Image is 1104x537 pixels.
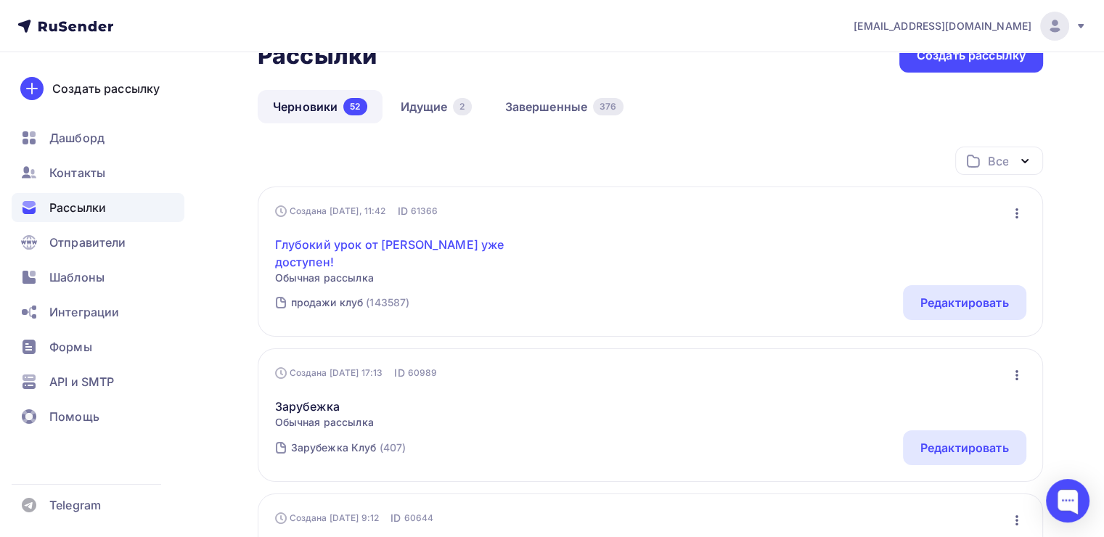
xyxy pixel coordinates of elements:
[49,338,92,356] span: Формы
[49,303,119,321] span: Интеграции
[404,511,433,525] span: 60644
[12,228,184,257] a: Отправители
[49,164,105,181] span: Контакты
[12,123,184,152] a: Дашборд
[854,19,1031,33] span: [EMAIL_ADDRESS][DOMAIN_NAME]
[343,98,367,115] div: 52
[391,511,401,525] span: ID
[490,90,639,123] a: Завершенные376
[397,204,407,218] span: ID
[275,205,386,217] div: Создана [DATE], 11:42
[366,295,409,310] div: (143587)
[275,512,380,524] div: Создана [DATE] 9:12
[920,439,1009,456] div: Редактировать
[258,90,383,123] a: Черновики52
[49,129,105,147] span: Дашборд
[49,234,126,251] span: Отправители
[49,268,105,286] span: Шаблоны
[49,408,99,425] span: Помощь
[52,80,160,97] div: Создать рассылку
[275,398,374,415] a: Зарубежка
[453,98,471,115] div: 2
[955,147,1043,175] button: Все
[275,367,383,379] div: Создана [DATE] 17:13
[379,440,406,455] div: (407)
[988,152,1008,170] div: Все
[49,373,114,390] span: API и SMTP
[290,436,408,459] a: Зарубежка Клуб (407)
[49,199,106,216] span: Рассылки
[917,47,1026,64] div: Создать рассылку
[275,415,374,430] span: Обычная рассылка
[411,204,438,218] span: 61366
[258,41,377,70] h2: Рассылки
[12,263,184,292] a: Шаблоны
[290,291,412,314] a: продажи клуб (143587)
[920,294,1009,311] div: Редактировать
[291,295,364,310] div: продажи клуб
[408,366,438,380] span: 60989
[12,332,184,361] a: Формы
[854,12,1087,41] a: [EMAIL_ADDRESS][DOMAIN_NAME]
[593,98,623,115] div: 376
[275,236,524,271] a: Глубокий урок от [PERSON_NAME] уже доступен!
[385,90,487,123] a: Идущие2
[12,158,184,187] a: Контакты
[275,271,524,285] span: Обычная рассылка
[12,193,184,222] a: Рассылки
[291,440,377,455] div: Зарубежка Клуб
[49,496,101,514] span: Telegram
[394,366,404,380] span: ID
